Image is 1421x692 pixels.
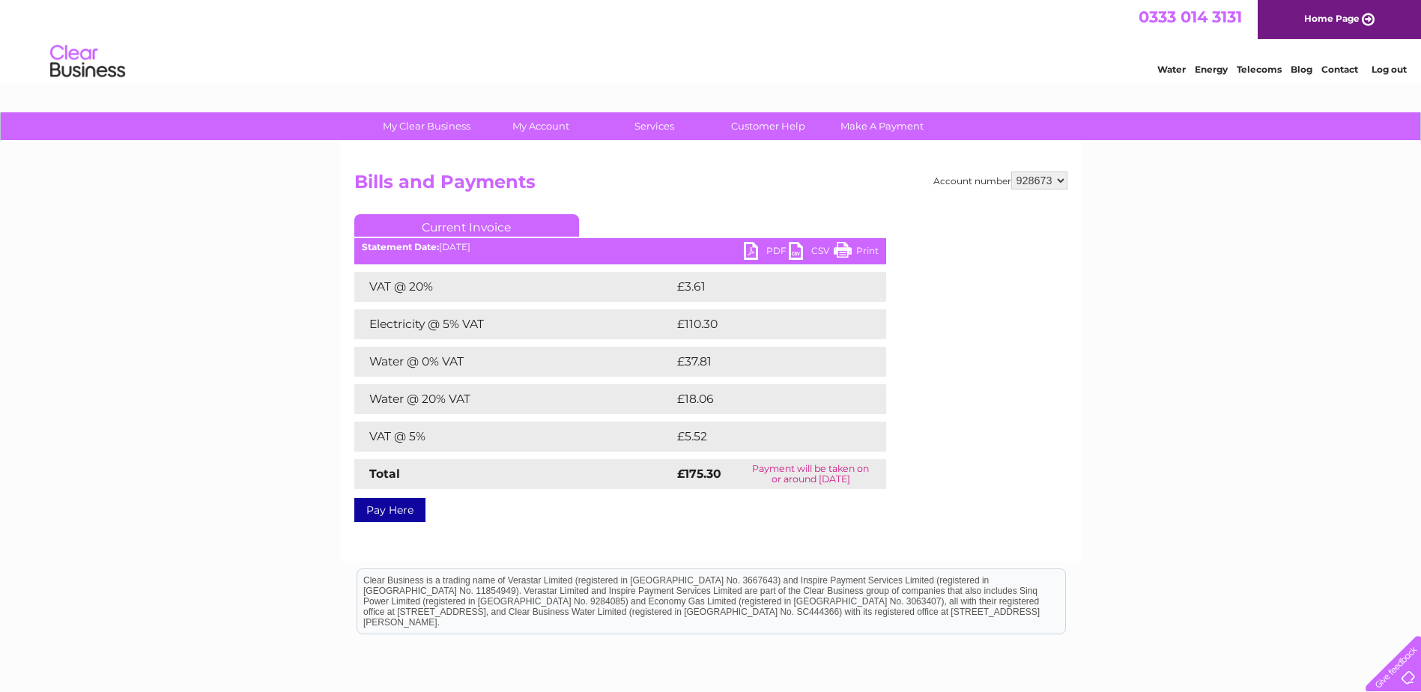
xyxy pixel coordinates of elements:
td: Electricity @ 5% VAT [354,309,673,339]
td: Water @ 0% VAT [354,347,673,377]
a: Log out [1372,64,1407,75]
td: £37.81 [673,347,854,377]
td: Water @ 20% VAT [354,384,673,414]
a: Energy [1195,64,1228,75]
a: Customer Help [706,112,830,140]
a: Services [593,112,716,140]
a: Pay Here [354,498,425,522]
td: VAT @ 20% [354,272,673,302]
td: £5.52 [673,422,851,452]
div: Clear Business is a trading name of Verastar Limited (registered in [GEOGRAPHIC_DATA] No. 3667643... [357,8,1065,73]
strong: Total [369,467,400,481]
a: Print [834,242,879,264]
a: Telecoms [1237,64,1282,75]
a: Make A Payment [820,112,944,140]
a: 0333 014 3131 [1139,7,1242,26]
td: £18.06 [673,384,855,414]
a: Current Invoice [354,214,579,237]
b: Statement Date: [362,241,439,252]
td: £110.30 [673,309,858,339]
a: My Account [479,112,602,140]
a: CSV [789,242,834,264]
td: Payment will be taken on or around [DATE] [736,459,886,489]
a: Blog [1291,64,1312,75]
h2: Bills and Payments [354,172,1067,200]
td: VAT @ 5% [354,422,673,452]
a: My Clear Business [365,112,488,140]
div: [DATE] [354,242,886,252]
a: Contact [1321,64,1358,75]
strong: £175.30 [677,467,721,481]
a: PDF [744,242,789,264]
a: Water [1157,64,1186,75]
div: Account number [933,172,1067,189]
td: £3.61 [673,272,849,302]
img: logo.png [49,39,126,85]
